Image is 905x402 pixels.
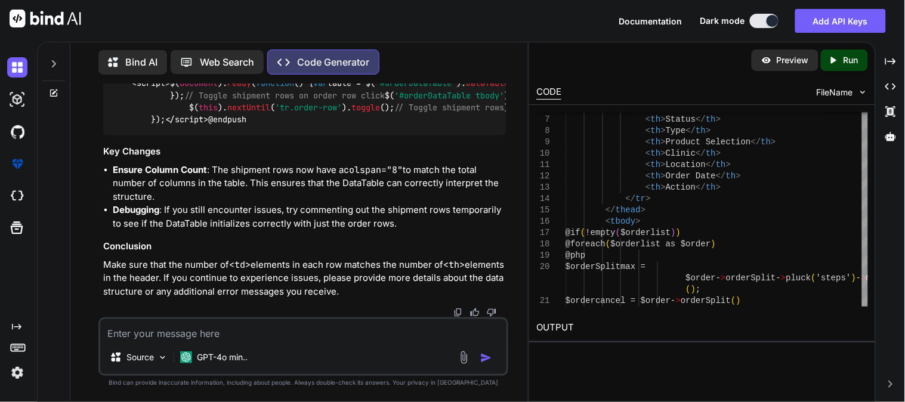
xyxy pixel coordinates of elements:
span: th [651,183,661,192]
span: 'steps' [816,273,851,283]
div: 13 [536,182,550,193]
span: DataTable [466,78,509,89]
span: < [606,217,610,226]
span: th [651,171,661,181]
span: document [180,78,218,89]
span: > [861,273,866,283]
p: Preview [777,54,809,66]
span: var [313,78,328,89]
span: orderSplit- [726,273,781,283]
span: > [641,205,645,215]
span: 'tr.order-row' [275,102,342,113]
li: : The shipment rows now have a to match the total number of columns in the table. This ensures th... [113,163,506,204]
span: toggle [351,102,380,113]
span: Product Selection [666,137,751,147]
span: th [716,160,726,169]
div: 17 [536,227,550,239]
img: Bind AI [10,10,81,27]
span: Documentation [619,16,682,26]
img: darkChat [7,57,27,78]
span: th [706,149,716,158]
span: th [651,115,661,124]
img: premium [7,154,27,174]
span: pluck [786,273,811,283]
img: githubDark [7,122,27,142]
span: th [761,137,771,147]
span: > [716,149,721,158]
span: function [256,78,294,89]
span: ( [580,228,585,237]
span: th [706,183,716,192]
span: ( [811,273,816,283]
span: // Toggle shipment rows on order row click [184,90,385,101]
span: < [646,149,651,158]
p: Code Generator [297,55,369,69]
span: ) [691,285,696,294]
span: </ [696,149,706,158]
img: like [470,308,480,317]
div: 19 [536,250,550,261]
div: 21 [536,295,550,307]
strong: Ensure Column Count [113,164,207,175]
h3: Key Changes [103,145,506,159]
span: $orderlist as $order [611,239,711,249]
span: $order- [686,273,721,283]
span: > [661,149,666,158]
button: Add API Keys [795,9,886,33]
span: > [771,137,776,147]
span: '#orderDataTable' [375,78,456,89]
li: : If you still encounter issues, try commenting out the shipment rows temporarily to see if the D... [113,203,506,230]
span: ) [711,239,716,249]
span: > [726,160,731,169]
span: tbody [611,217,636,226]
div: 7 [536,114,550,125]
div: 15 [536,205,550,216]
span: ( [616,228,620,237]
span: </ [606,205,616,215]
span: Dark mode [700,15,745,27]
div: 12 [536,171,550,182]
h3: Conclusion [103,240,506,253]
span: </ [716,171,726,181]
span: ) [851,273,856,283]
div: 8 [536,125,550,137]
button: Documentation [619,15,682,27]
span: nextUntil [227,102,270,113]
span: @php [566,251,586,260]
span: script [175,115,203,125]
img: cloudideIcon [7,186,27,206]
span: > [646,194,651,203]
span: - [856,273,861,283]
div: 14 [536,193,550,205]
span: < [646,171,651,181]
span: Clinic [666,149,696,158]
img: Pick Models [157,352,168,363]
span: th [651,126,661,135]
span: > [721,273,726,283]
span: ) [736,296,741,305]
span: < > [132,78,170,89]
div: 16 [536,216,550,227]
span: < [646,183,651,192]
div: 11 [536,159,550,171]
span: th [651,160,661,169]
span: > [716,115,721,124]
span: Action [666,183,696,192]
span: $( ). ( ( ) { table = $( ). ({ : [[ , ]], : [{ : , : }] }); $( ). ( , , ( ) { $( ). ( ). (); }); }); [113,78,800,125]
span: </ [706,160,716,169]
span: th [706,115,716,124]
div: 10 [536,148,550,159]
span: </ [696,115,706,124]
code: <td> [229,259,251,271]
span: > [781,273,786,283]
p: Source [126,351,154,363]
span: </ [626,194,636,203]
img: chevron down [858,87,868,97]
span: ( [686,285,691,294]
span: Status [666,115,696,124]
span: > [736,171,741,181]
p: Bind can provide inaccurate information, including about people. Always double-check its answers.... [98,378,508,387]
span: </ [696,183,706,192]
span: > [676,296,681,305]
span: ready [227,78,251,89]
